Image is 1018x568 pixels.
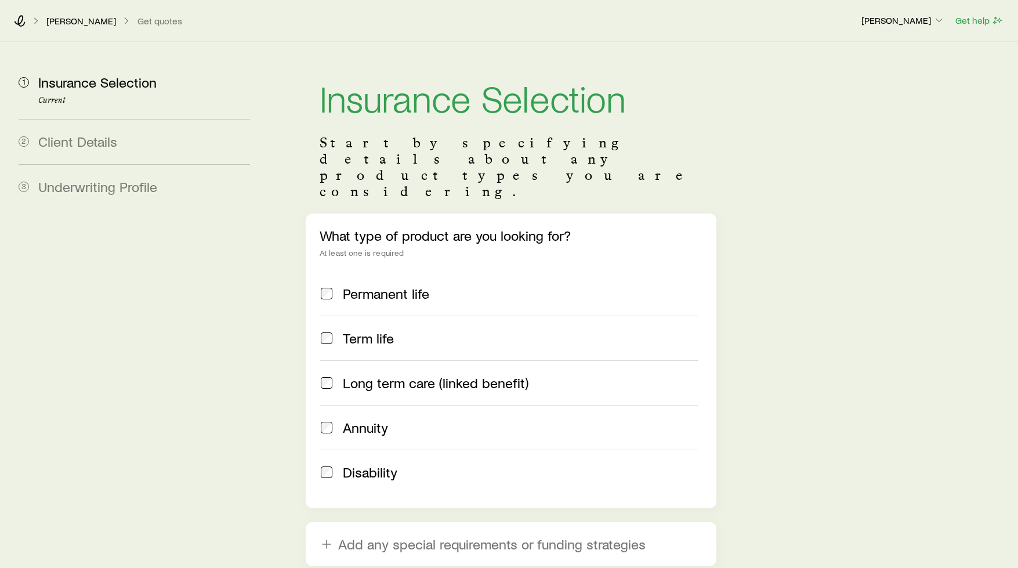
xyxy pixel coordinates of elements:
[320,227,702,244] p: What type of product are you looking for?
[19,136,29,147] span: 2
[320,248,702,258] div: At least one is required
[137,16,183,27] button: Get quotes
[321,332,332,344] input: Term life
[955,14,1004,27] button: Get help
[321,466,332,478] input: Disability
[320,79,702,116] h1: Insurance Selection
[343,330,394,346] span: Term life
[46,15,116,27] p: [PERSON_NAME]
[38,178,157,195] span: Underwriting Profile
[343,419,388,436] span: Annuity
[19,182,29,192] span: 3
[321,377,332,389] input: Long term care (linked benefit)
[861,15,945,26] p: [PERSON_NAME]
[38,74,157,91] span: Insurance Selection
[861,14,945,28] button: [PERSON_NAME]
[306,522,716,566] button: Add any special requirements or funding strategies
[343,285,429,302] span: Permanent life
[19,77,29,88] span: 1
[343,464,397,480] span: Disability
[38,96,250,105] p: Current
[343,375,528,391] span: Long term care (linked benefit)
[320,135,702,200] p: Start by specifying details about any product types you are considering.
[38,133,117,150] span: Client Details
[321,422,332,433] input: Annuity
[321,288,332,299] input: Permanent life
